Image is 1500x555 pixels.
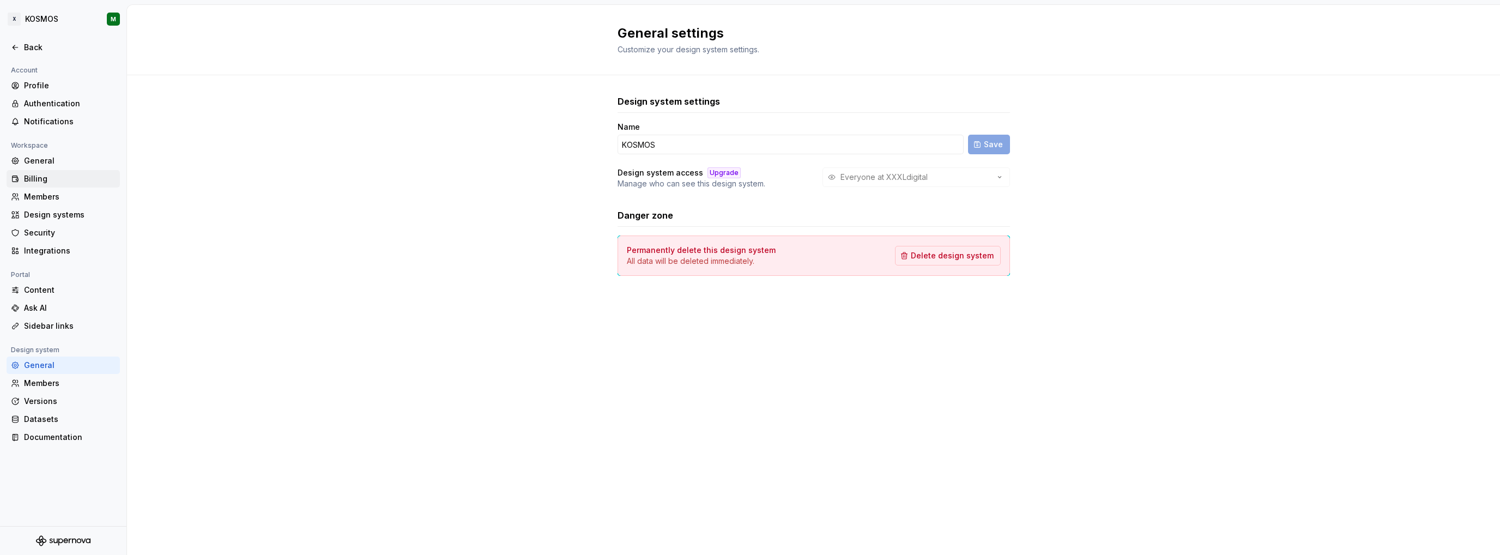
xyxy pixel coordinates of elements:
a: Members [7,375,120,392]
div: M [111,15,116,23]
div: General [24,360,116,371]
div: Profile [24,80,116,91]
div: KOSMOS [25,14,58,25]
span: Customize your design system settings. [618,45,759,54]
a: Datasets [7,411,120,428]
div: Documentation [24,432,116,443]
div: X [8,13,21,26]
div: Versions [24,396,116,407]
div: Datasets [24,414,116,425]
label: Name [618,122,640,132]
div: Integrations [24,245,116,256]
div: Back [24,42,116,53]
div: Content [24,285,116,295]
a: Sidebar links [7,317,120,335]
div: Portal [7,268,34,281]
div: Authentication [24,98,116,109]
div: General [24,155,116,166]
button: Delete design system [895,246,1001,266]
div: Members [24,191,116,202]
div: Account [7,64,42,77]
div: Ask AI [24,303,116,313]
h3: Danger zone [618,209,673,222]
a: Design systems [7,206,120,224]
div: Billing [24,173,116,184]
a: Integrations [7,242,120,260]
a: Security [7,224,120,242]
a: General [7,357,120,374]
div: Security [24,227,116,238]
a: Billing [7,170,120,188]
a: Versions [7,393,120,410]
div: Workspace [7,139,52,152]
div: Design system [7,343,64,357]
div: Design systems [24,209,116,220]
p: All data will be deleted immediately. [627,256,776,267]
a: Content [7,281,120,299]
a: Notifications [7,113,120,130]
a: Back [7,39,120,56]
svg: Supernova Logo [36,535,90,546]
p: Manage who can see this design system. [618,178,765,189]
div: Notifications [24,116,116,127]
div: Members [24,378,116,389]
a: Authentication [7,95,120,112]
span: Delete design system [911,250,994,261]
div: Upgrade [707,167,741,178]
div: Sidebar links [24,321,116,331]
a: Members [7,188,120,206]
button: XKOSMOSM [2,7,124,31]
a: Ask AI [7,299,120,317]
a: Profile [7,77,120,94]
h3: Design system settings [618,95,720,108]
a: Documentation [7,429,120,446]
h4: Design system access [618,167,703,178]
h2: General settings [618,25,997,42]
h4: Permanently delete this design system [627,245,776,256]
a: General [7,152,120,170]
